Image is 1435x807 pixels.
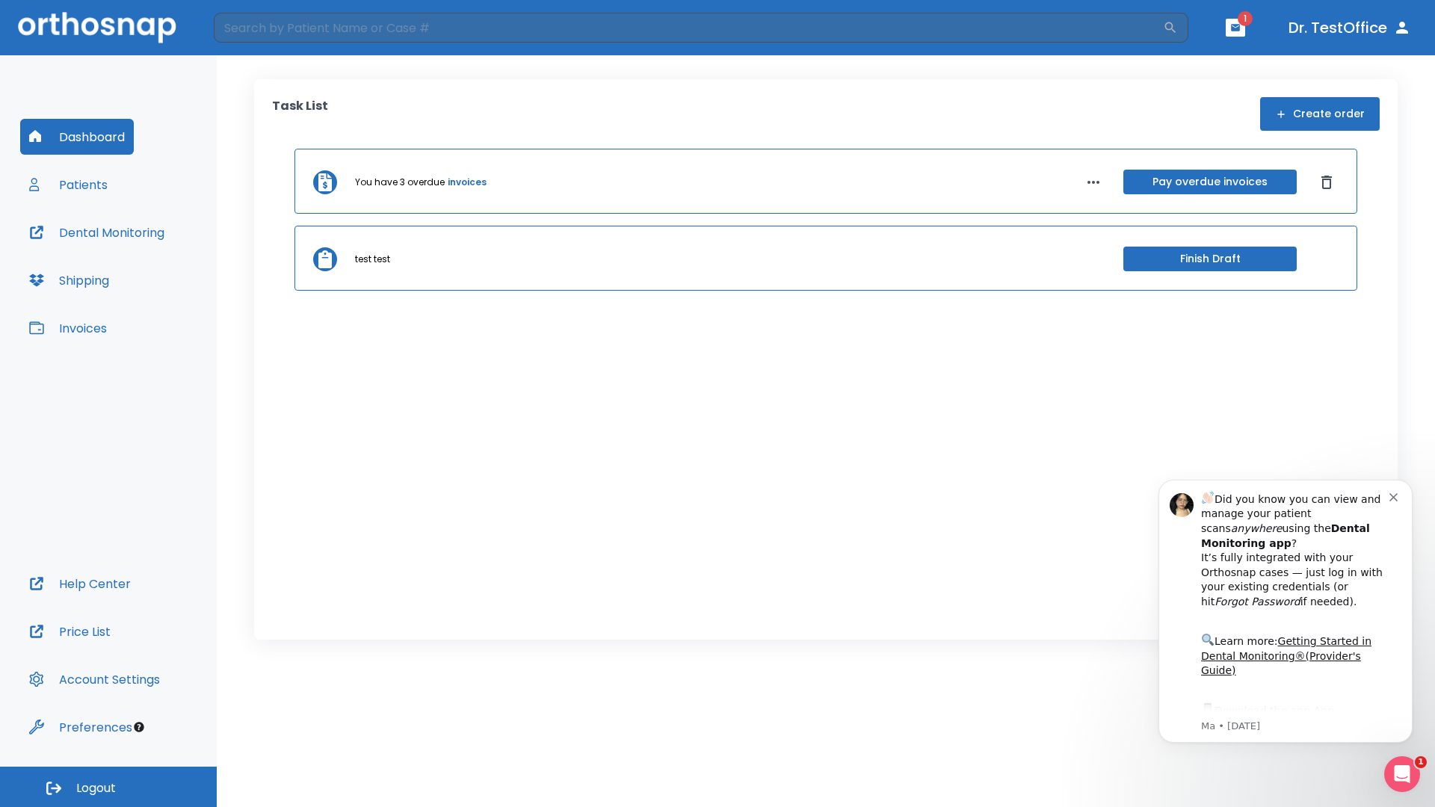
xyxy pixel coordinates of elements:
[214,13,1163,43] input: Search by Patient Name or Case #
[20,566,140,602] button: Help Center
[355,253,390,266] p: test test
[20,214,173,250] button: Dental Monitoring
[76,780,116,797] span: Logout
[1123,170,1297,194] button: Pay overdue invoices
[20,613,120,649] button: Price List
[65,262,253,276] p: Message from Ma, sent 3w ago
[1238,11,1253,26] span: 1
[20,661,169,697] button: Account Settings
[20,262,118,298] button: Shipping
[20,119,134,155] button: Dashboard
[272,97,328,131] p: Task List
[18,12,176,43] img: Orthosnap
[355,176,445,189] p: You have 3 overdue
[1415,756,1427,768] span: 1
[253,32,265,44] button: Dismiss notification
[1123,247,1297,271] button: Finish Draft
[1315,170,1339,194] button: Dismiss
[20,310,116,346] button: Invoices
[20,167,117,202] button: Patients
[448,176,487,189] a: invoices
[20,709,141,745] button: Preferences
[1136,457,1435,767] iframe: Intercom notifications message
[132,720,146,734] div: Tooltip anchor
[1283,14,1417,41] button: Dr. TestOffice
[65,247,198,274] a: App Store
[65,244,253,320] div: Download the app: | ​ Let us know if you need help getting started!
[1384,756,1420,792] iframe: Intercom live chat
[1260,97,1380,131] button: Create order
